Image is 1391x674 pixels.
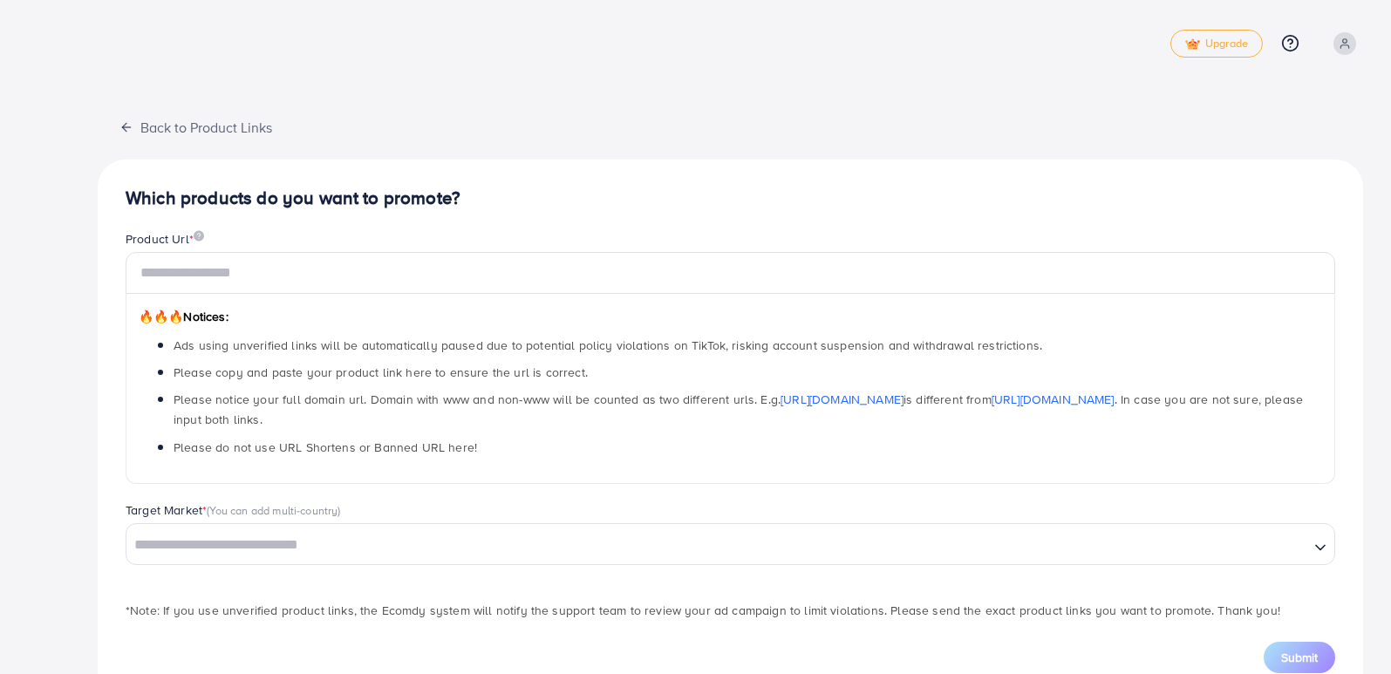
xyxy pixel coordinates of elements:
[139,308,228,325] span: Notices:
[1264,642,1335,673] button: Submit
[174,439,477,456] span: Please do not use URL Shortens or Banned URL here!
[126,187,1335,209] h4: Which products do you want to promote?
[174,364,588,381] span: Please copy and paste your product link here to ensure the url is correct.
[781,391,903,408] a: [URL][DOMAIN_NAME]
[174,337,1042,354] span: Ads using unverified links will be automatically paused due to potential policy violations on Tik...
[1281,649,1318,666] span: Submit
[1170,30,1263,58] a: tickUpgrade
[992,391,1115,408] a: [URL][DOMAIN_NAME]
[207,502,340,518] span: (You can add multi-country)
[194,230,204,242] img: image
[126,230,204,248] label: Product Url
[126,501,341,519] label: Target Market
[126,600,1335,621] p: *Note: If you use unverified product links, the Ecomdy system will notify the support team to rev...
[128,532,1307,559] input: Search for option
[174,391,1303,428] span: Please notice your full domain url. Domain with www and non-www will be counted as two different ...
[126,523,1335,565] div: Search for option
[1185,38,1200,51] img: tick
[1185,37,1248,51] span: Upgrade
[98,108,294,146] button: Back to Product Links
[139,308,183,325] span: 🔥🔥🔥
